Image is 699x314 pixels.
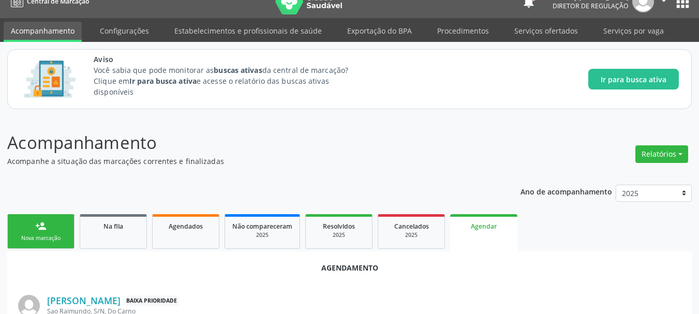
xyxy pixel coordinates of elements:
div: 2025 [313,231,365,239]
p: Acompanhe a situação das marcações correntes e finalizadas [7,156,486,167]
span: Agendados [169,222,203,231]
span: Não compareceram [232,222,292,231]
p: Acompanhamento [7,130,486,156]
span: Diretor de regulação [553,2,629,10]
img: Imagem de CalloutCard [20,56,79,102]
span: Ir para busca ativa [601,74,666,85]
a: Serviços por vaga [596,22,671,40]
strong: buscas ativas [214,65,262,75]
a: Exportação do BPA [340,22,419,40]
a: Procedimentos [430,22,496,40]
span: Na fila [103,222,123,231]
a: Configurações [93,22,156,40]
div: Agendamento [18,262,681,273]
div: 2025 [232,231,292,239]
a: [PERSON_NAME] [47,295,121,306]
strong: Ir para busca ativa [129,76,197,86]
a: Acompanhamento [4,22,82,42]
span: Resolvidos [323,222,355,231]
div: person_add [35,220,47,232]
span: Cancelados [394,222,429,231]
span: Agendar [471,222,497,231]
div: Nova marcação [15,234,67,242]
a: Estabelecimentos e profissionais de saúde [167,22,329,40]
span: Aviso [94,54,367,65]
p: Você sabia que pode monitorar as da central de marcação? Clique em e acesse o relatório das busca... [94,65,367,97]
div: 2025 [385,231,437,239]
button: Relatórios [635,145,688,163]
a: Serviços ofertados [507,22,585,40]
span: Baixa Prioridade [124,295,179,306]
button: Ir para busca ativa [588,69,679,89]
p: Ano de acompanhamento [520,185,612,198]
